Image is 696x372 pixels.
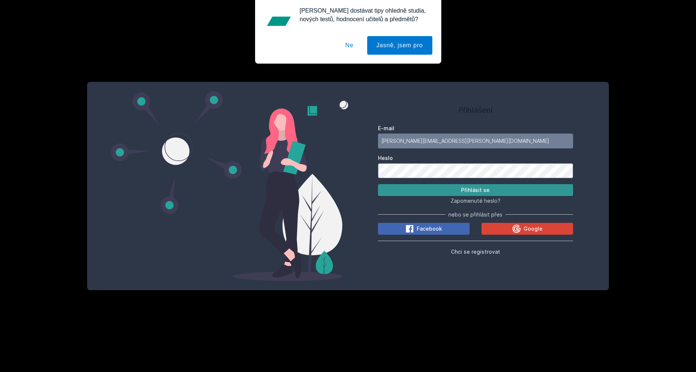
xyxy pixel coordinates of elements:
label: Heslo [378,154,573,162]
span: Facebook [417,225,442,232]
button: Jasně, jsem pro [367,39,432,57]
label: E-mail [378,125,573,132]
button: Přihlásit se [378,184,573,196]
div: [PERSON_NAME] dostávat tipy ohledně studia, nových testů, hodnocení učitelů a předmětů? [294,9,432,26]
span: nebo se přihlásit přes [448,211,502,218]
span: Zapomenuté heslo? [451,198,500,204]
img: notification icon [264,9,294,39]
button: Ne [336,39,363,57]
span: Chci se registrovat [451,248,500,255]
h1: Přihlášení [378,105,573,116]
input: Tvoje e-mailová adresa [378,134,573,148]
button: Facebook [378,223,470,235]
button: Google [482,223,573,235]
span: Google [524,225,543,232]
button: Chci se registrovat [451,247,500,256]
